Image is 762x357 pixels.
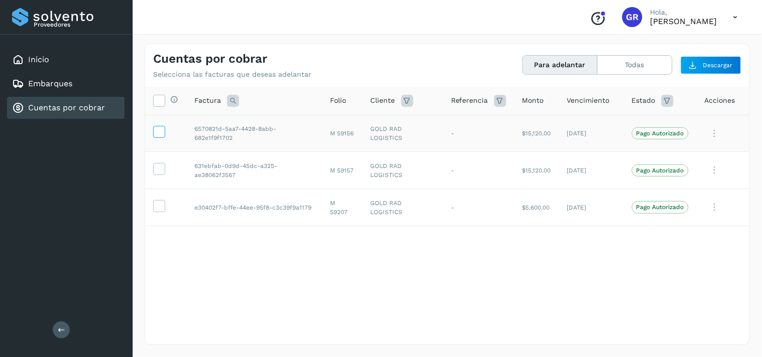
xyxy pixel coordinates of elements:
[330,95,346,106] span: Folio
[186,189,322,226] td: e30402f7-bffe-44ee-95f8-c3c39f9a1179
[194,95,221,106] span: Factura
[443,152,514,189] td: -
[650,17,717,26] p: GILBERTO RODRIGUEZ ARANDA
[153,52,267,66] h4: Cuentas por cobrar
[186,115,322,152] td: 6570821d-5aa7-4428-8abb-682e1f9f1702
[28,79,72,88] a: Embarques
[34,21,121,28] p: Proveedores
[636,204,684,211] p: Pago Autorizado
[705,95,735,106] span: Acciones
[514,189,559,226] td: $5,600.00
[632,95,656,106] span: Estado
[636,167,684,174] p: Pago Autorizado
[7,49,125,71] div: Inicio
[703,61,733,70] span: Descargar
[650,8,717,17] p: Hola,
[559,152,624,189] td: [DATE]
[28,55,49,64] a: Inicio
[371,95,395,106] span: Cliente
[186,152,322,189] td: 631ebfab-0d9d-45dc-a325-ae38062f3567
[322,115,363,152] td: M 59156
[363,152,443,189] td: GOLD RAD LOGISTICS
[322,189,363,226] td: M 59207
[514,115,559,152] td: $15,120.00
[7,97,125,119] div: Cuentas por cobrar
[567,95,610,106] span: Vencimiento
[7,73,125,95] div: Embarques
[523,56,598,74] button: Para adelantar
[598,56,672,74] button: Todas
[522,95,544,106] span: Monto
[451,95,488,106] span: Referencia
[443,189,514,226] td: -
[28,103,105,112] a: Cuentas por cobrar
[363,115,443,152] td: GOLD RAD LOGISTICS
[636,130,684,137] p: Pago Autorizado
[443,115,514,152] td: -
[153,70,311,79] p: Selecciona las facturas que deseas adelantar
[559,189,624,226] td: [DATE]
[322,152,363,189] td: M 59157
[514,152,559,189] td: $15,120.00
[559,115,624,152] td: [DATE]
[681,56,741,74] button: Descargar
[363,189,443,226] td: GOLD RAD LOGISTICS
